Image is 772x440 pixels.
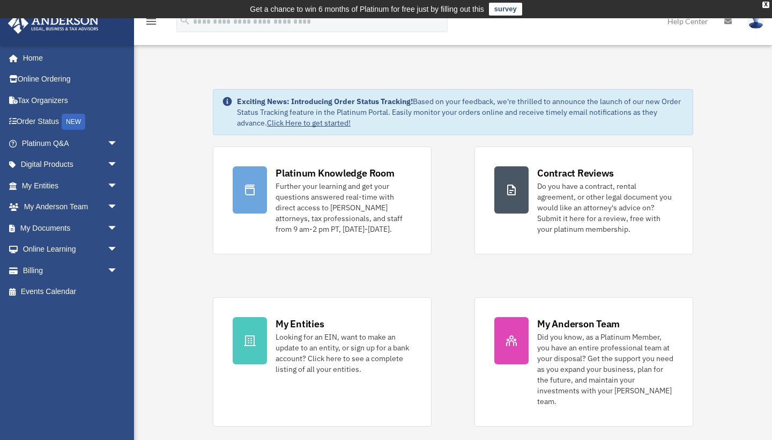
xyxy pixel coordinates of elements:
a: survey [489,3,522,16]
a: Click Here to get started! [267,118,351,128]
span: arrow_drop_down [107,239,129,261]
div: NEW [62,114,85,130]
a: My Entitiesarrow_drop_down [8,175,134,196]
div: My Entities [276,317,324,331]
a: My Anderson Teamarrow_drop_down [8,196,134,218]
span: arrow_drop_down [107,175,129,197]
div: Based on your feedback, we're thrilled to announce the launch of our new Order Status Tracking fe... [237,96,684,128]
i: search [179,14,191,26]
a: My Entities Looking for an EIN, want to make an update to an entity, or sign up for a bank accoun... [213,297,432,427]
a: My Documentsarrow_drop_down [8,217,134,239]
img: User Pic [748,13,764,29]
span: arrow_drop_down [107,154,129,176]
a: Contract Reviews Do you have a contract, rental agreement, or other legal document you would like... [474,146,693,254]
div: Did you know, as a Platinum Member, you have an entire professional team at your disposal? Get th... [537,332,673,407]
div: Do you have a contract, rental agreement, or other legal document you would like an attorney's ad... [537,181,673,234]
div: Get a chance to win 6 months of Platinum for free just by filling out this [250,3,484,16]
a: Platinum Q&Aarrow_drop_down [8,133,134,154]
div: Further your learning and get your questions answered real-time with direct access to [PERSON_NAM... [276,181,412,234]
a: Tax Organizers [8,90,134,111]
a: Online Ordering [8,69,134,90]
span: arrow_drop_down [107,260,129,282]
div: My Anderson Team [537,317,620,331]
i: menu [145,15,158,28]
img: Anderson Advisors Platinum Portal [5,13,102,34]
span: arrow_drop_down [107,196,129,218]
div: Platinum Knowledge Room [276,166,395,180]
a: Platinum Knowledge Room Further your learning and get your questions answered real-time with dire... [213,146,432,254]
a: menu [145,19,158,28]
div: Looking for an EIN, want to make an update to an entity, or sign up for a bank account? Click her... [276,332,412,375]
strong: Exciting News: Introducing Order Status Tracking! [237,97,413,106]
span: arrow_drop_down [107,133,129,155]
a: Online Learningarrow_drop_down [8,239,134,260]
div: Contract Reviews [537,166,614,180]
a: Digital Productsarrow_drop_down [8,154,134,175]
a: Home [8,47,129,69]
a: Events Calendar [8,281,134,303]
a: Billingarrow_drop_down [8,260,134,281]
div: close [762,2,769,8]
span: arrow_drop_down [107,217,129,239]
a: My Anderson Team Did you know, as a Platinum Member, you have an entire professional team at your... [474,297,693,427]
a: Order StatusNEW [8,111,134,133]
